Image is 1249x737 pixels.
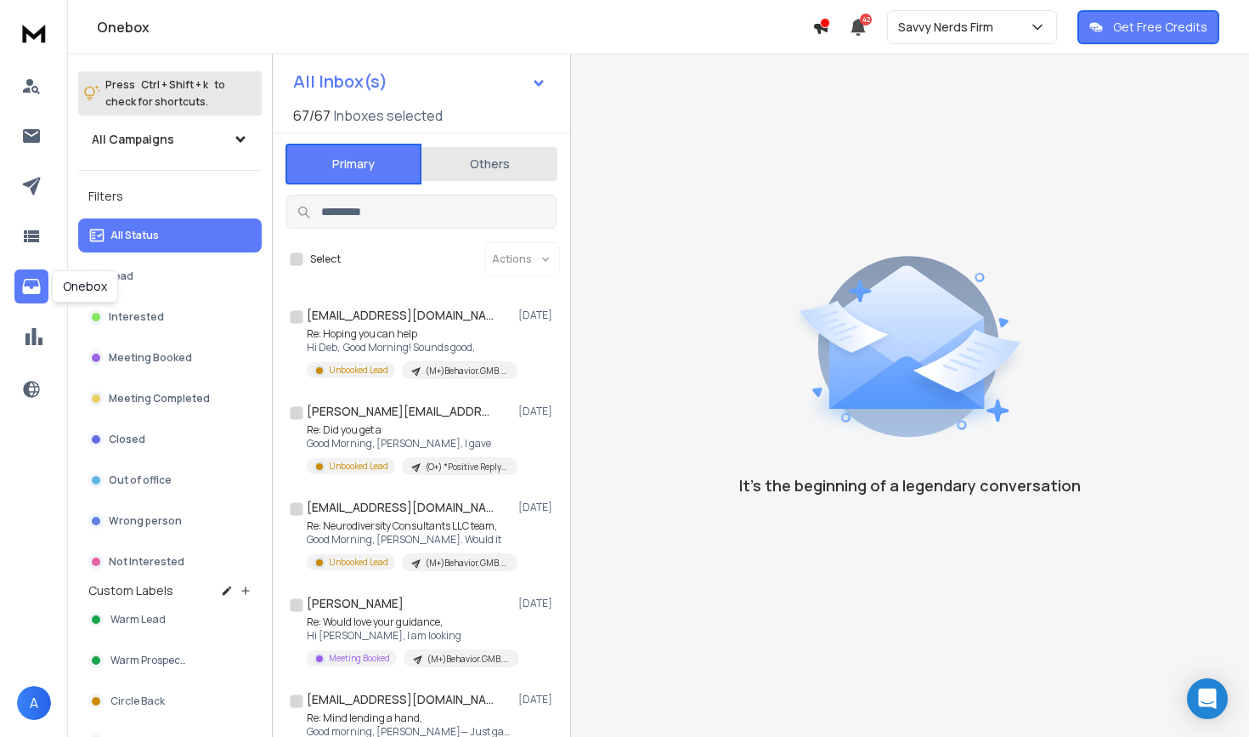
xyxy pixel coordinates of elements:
[109,514,182,528] p: Wrong person
[421,145,557,183] button: Others
[78,341,262,375] button: Meeting Booked
[307,519,511,533] p: Re: Neurodiversity Consultants LLC team,
[329,556,388,569] p: Unbooked Lead
[518,309,557,322] p: [DATE]
[334,105,443,126] h3: Inboxes selected
[329,460,388,473] p: Unbooked Lead
[307,533,511,547] p: Good Morning, [PERSON_NAME]. Would it
[518,501,557,514] p: [DATE]
[307,595,404,612] h1: [PERSON_NAME]
[109,351,192,365] p: Meeting Booked
[307,403,494,420] h1: [PERSON_NAME][EMAIL_ADDRESS][DOMAIN_NAME]
[307,615,511,629] p: Re: Would love your guidance,
[1077,10,1219,44] button: Get Free Credits
[52,270,118,303] div: Onebox
[307,341,511,354] p: Hi Deb, Good Morning! Sounds good,
[110,229,159,242] p: All Status
[329,652,390,665] p: Meeting Booked
[78,382,262,416] button: Meeting Completed
[329,364,388,377] p: Unbooked Lead
[307,711,511,725] p: Re: Mind lending a hand,
[109,555,184,569] p: Not Interested
[739,473,1081,497] p: It’s the beginning of a legendary conversation
[78,218,262,252] button: All Status
[109,392,210,405] p: Meeting Completed
[307,423,511,437] p: Re: Did you get a
[110,654,189,667] span: Warm Prospects
[518,405,557,418] p: [DATE]
[78,603,262,637] button: Warm Lead
[78,545,262,579] button: Not Interested
[109,473,172,487] p: Out of office
[78,504,262,538] button: Wrong person
[860,14,872,26] span: 42
[307,307,494,324] h1: [EMAIL_ADDRESS][DOMAIN_NAME]
[518,693,557,706] p: [DATE]
[307,629,511,643] p: Hi [PERSON_NAME], I am looking
[78,259,262,293] button: Lead
[78,643,262,677] button: Warm Prospects
[92,131,174,148] h1: All Campaigns
[78,300,262,334] button: Interested
[293,105,331,126] span: 67 / 67
[88,582,173,599] h3: Custom Labels
[17,686,51,720] button: A
[97,17,812,37] h1: Onebox
[307,437,511,451] p: Good Morning, [PERSON_NAME], I gave
[307,499,494,516] h1: [EMAIL_ADDRESS][DOMAIN_NAME]
[1187,678,1228,719] div: Open Intercom Messenger
[307,327,511,341] p: Re: Hoping you can help
[1113,19,1207,36] p: Get Free Credits
[109,433,145,446] p: Closed
[78,184,262,208] h3: Filters
[426,557,507,570] p: (M+)Behavior.GMB.Q32025
[138,75,211,94] span: Ctrl + Shift + k
[105,77,225,111] p: Press to check for shortcuts.
[307,691,494,708] h1: [EMAIL_ADDRESS][DOMAIN_NAME]
[78,463,262,497] button: Out of office
[293,73,387,90] h1: All Inbox(s)
[109,269,133,283] p: Lead
[110,694,165,708] span: Circle Back
[17,17,51,48] img: logo
[109,310,164,324] p: Interested
[427,653,509,666] p: (M+)Behavior.GMB.Q32025
[110,613,166,626] span: Warm Lead
[280,65,560,99] button: All Inbox(s)
[518,597,557,610] p: [DATE]
[78,422,262,456] button: Closed
[310,252,341,266] label: Select
[426,365,507,377] p: (M+)Behavior.GMB.Q32025
[78,122,262,156] button: All Campaigns
[285,144,421,184] button: Primary
[78,684,262,718] button: Circle Back
[898,19,1000,36] p: Savvy Nerds Firm
[426,461,507,473] p: (O+) *Positive Reply* Prospects- Unbooked Call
